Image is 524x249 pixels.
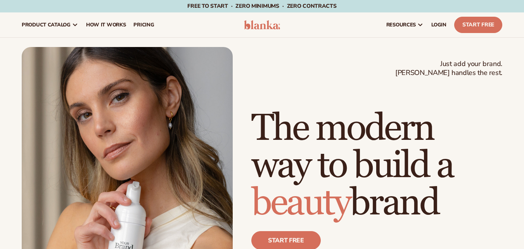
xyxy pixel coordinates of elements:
[251,180,350,226] span: beauty
[382,12,427,37] a: resources
[22,22,71,28] span: product catalog
[82,12,130,37] a: How It Works
[386,22,416,28] span: resources
[187,2,336,10] span: Free to start · ZERO minimums · ZERO contracts
[86,22,126,28] span: How It Works
[427,12,450,37] a: LOGIN
[130,12,158,37] a: pricing
[395,59,502,78] span: Just add your brand. [PERSON_NAME] handles the rest.
[133,22,154,28] span: pricing
[251,110,502,222] h1: The modern way to build a brand
[18,12,82,37] a: product catalog
[454,17,502,33] a: Start Free
[431,22,446,28] span: LOGIN
[244,20,280,30] img: logo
